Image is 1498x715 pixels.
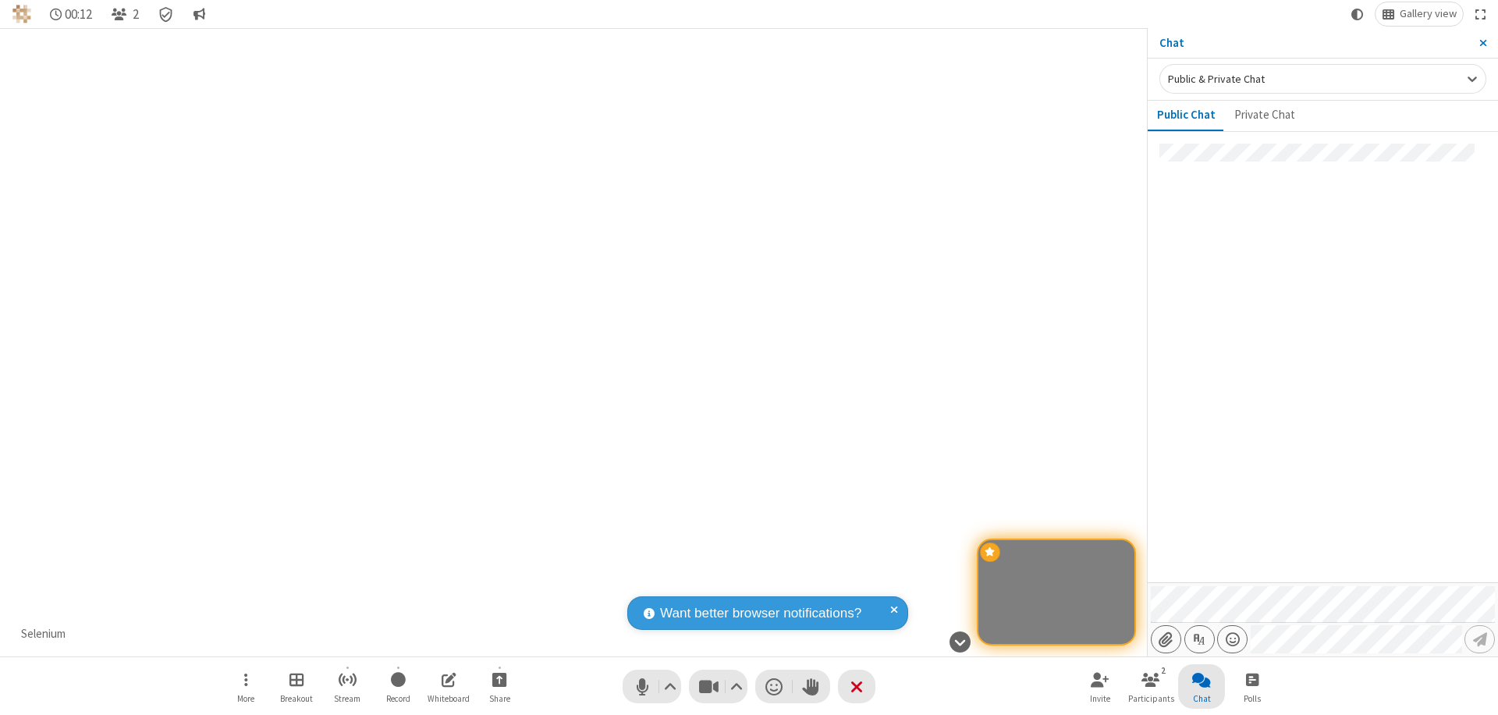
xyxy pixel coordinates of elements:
span: More [237,694,254,703]
button: Hide [943,623,976,660]
button: Start streaming [324,664,371,709]
button: Using system theme [1345,2,1370,26]
button: Open shared whiteboard [425,664,472,709]
button: Fullscreen [1469,2,1493,26]
div: Meeting details Encryption enabled [151,2,181,26]
button: Start sharing [476,664,523,709]
button: End or leave meeting [838,670,875,703]
button: Send a reaction [755,670,793,703]
button: Close chat [1178,664,1225,709]
button: Mute (⌘+Shift+A) [623,670,681,703]
span: Breakout [280,694,313,703]
button: Raise hand [793,670,830,703]
button: Open menu [222,664,269,709]
div: Timer [44,2,99,26]
div: 2 [1157,663,1170,678]
span: Public & Private Chat [1168,72,1265,86]
span: Polls [1244,694,1261,703]
button: Stop video (⌘+Shift+V) [689,670,747,703]
button: Invite participants (⌘+Shift+I) [1077,664,1123,709]
button: Manage Breakout Rooms [273,664,320,709]
button: Video setting [726,670,747,703]
span: Stream [334,694,360,703]
button: Public Chat [1148,101,1225,130]
button: Show formatting [1184,625,1215,653]
span: Share [489,694,510,703]
span: Invite [1090,694,1110,703]
span: Want better browser notifications? [660,603,861,624]
span: Participants [1128,694,1174,703]
span: Gallery view [1400,8,1457,20]
button: Close sidebar [1468,28,1498,58]
span: Whiteboard [428,694,470,703]
button: Open menu [1217,625,1248,653]
div: Selenium [16,625,72,643]
img: QA Selenium DO NOT DELETE OR CHANGE [12,5,31,23]
button: Open participant list [1127,664,1174,709]
span: 00:12 [65,7,92,22]
p: Chat [1159,34,1468,52]
span: 2 [133,7,139,22]
button: Conversation [186,2,211,26]
button: Start recording [374,664,421,709]
span: Record [386,694,410,703]
button: Audio settings [660,670,681,703]
span: Chat [1193,694,1211,703]
button: Change layout [1376,2,1463,26]
button: Open participant list [105,2,145,26]
button: Send message [1464,625,1495,653]
button: Private Chat [1225,101,1305,130]
button: Open poll [1229,664,1276,709]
